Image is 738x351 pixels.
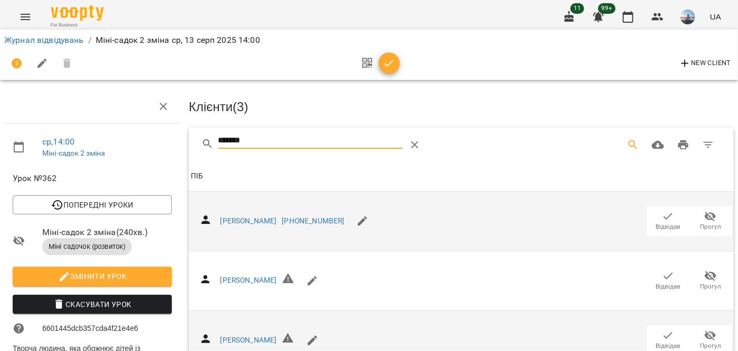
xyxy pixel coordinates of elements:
[676,55,734,72] button: New Client
[647,266,689,295] button: Відвідав
[621,132,646,158] button: Search
[656,341,681,350] span: Відвідав
[21,199,163,211] span: Попередні уроки
[282,272,294,289] h6: Невірний формат телефону ${ phone }
[51,5,104,21] img: Voopty Logo
[220,217,277,225] a: [PERSON_NAME]
[647,206,689,236] button: Відвідав
[13,4,38,30] button: Menu
[13,195,172,214] button: Попередні уроки
[700,341,721,350] span: Прогул
[88,34,91,47] li: /
[21,298,163,311] span: Скасувати Урок
[42,137,75,147] a: ср , 14:00
[679,57,731,70] span: New Client
[700,282,721,291] span: Прогул
[21,270,163,283] span: Змінити урок
[42,242,132,251] span: Міні садочок (розвиток)
[189,128,734,161] div: Table Toolbar
[191,170,732,183] span: ПІБ
[191,170,203,183] div: ПІБ
[218,132,403,149] input: Search
[4,318,180,339] li: 6601445dcb357cda4f21e4e6
[13,267,172,286] button: Змінити урок
[680,10,695,24] img: a5695baeaf149ad4712b46ffea65b4f5.jpg
[51,22,104,29] span: For Business
[13,172,172,185] span: Урок №362
[4,34,734,47] nav: breadcrumb
[656,222,681,231] span: Відвідав
[282,332,294,349] h6: Невірний формат телефону ${ phone }
[689,206,732,236] button: Прогул
[700,222,721,231] span: Прогул
[710,11,721,22] span: UA
[645,132,671,158] button: Завантажити CSV
[706,7,725,26] button: UA
[13,295,172,314] button: Скасувати Урок
[42,226,172,239] span: Міні-садок 2 зміна ( 240 хв. )
[689,266,732,295] button: Прогул
[96,34,260,47] p: Міні-садок 2 зміна ср, 13 серп 2025 14:00
[189,100,734,114] h3: Клієнти ( 3 )
[282,217,344,225] a: [PHONE_NUMBER]
[220,276,277,284] a: [PERSON_NAME]
[570,3,584,14] span: 11
[220,336,277,344] a: [PERSON_NAME]
[656,282,681,291] span: Відвідав
[4,35,84,45] a: Журнал відвідувань
[671,132,696,158] button: Друк
[696,132,721,158] button: Фільтр
[191,170,203,183] div: Sort
[598,3,616,14] span: 99+
[42,149,105,157] a: Міні-садок 2 зміна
